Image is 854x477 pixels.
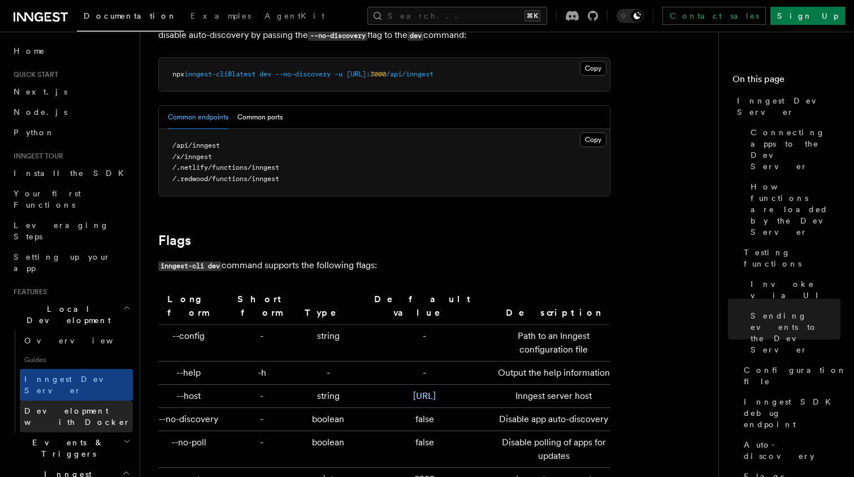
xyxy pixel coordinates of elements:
[744,439,840,462] span: Auto-discovery
[184,3,258,31] a: Examples
[9,41,133,61] a: Home
[9,183,133,215] a: Your first Functions
[506,307,602,318] strong: Description
[158,362,224,385] td: --help
[20,401,133,432] a: Development with Docker
[9,299,133,330] button: Local Development
[158,233,191,248] a: Flags
[20,351,133,369] span: Guides
[172,175,279,183] span: /.redwood/functions/inngest
[744,364,847,387] span: Configuration file
[739,392,840,435] a: Inngest SDK debug endpoint
[224,385,300,408] td: -
[374,294,475,318] strong: Default value
[77,3,184,32] a: Documentation
[300,385,357,408] td: string
[367,7,547,25] button: Search...⌘K
[158,325,224,362] td: --config
[9,152,63,161] span: Inngest tour
[746,177,840,242] a: How functions are loaded by the Dev Server
[493,431,610,468] td: Disable polling of apps for updates
[9,163,133,183] a: Install the SDK
[265,11,324,20] span: AgentKit
[158,431,224,468] td: --no-poll
[739,242,840,274] a: Testing functions
[746,122,840,177] a: Connecting apps to the Dev Server
[746,274,840,306] a: Invoke via UI
[172,70,184,78] span: npx
[493,325,610,362] td: Path to an Inngest configuration file
[739,435,840,466] a: Auto-discovery
[746,306,840,360] a: Sending events to the Dev Server
[9,215,133,247] a: Leveraging Steps
[168,106,228,129] button: Common endpoints
[24,375,121,395] span: Inngest Dev Server
[14,128,55,137] span: Python
[9,102,133,122] a: Node.js
[275,70,331,78] span: --no-discovery
[386,70,433,78] span: /api/inngest
[167,294,210,318] strong: Long form
[14,189,81,209] span: Your first Functions
[770,7,845,25] a: Sign Up
[357,408,493,431] td: false
[224,325,300,362] td: -
[84,11,177,20] span: Documentation
[14,87,67,96] span: Next.js
[224,408,300,431] td: -
[580,61,606,76] button: Copy
[751,127,840,172] span: Connecting apps to the Dev Server
[14,169,131,178] span: Install the SDK
[9,432,133,464] button: Events & Triggers
[24,336,141,345] span: Overview
[158,257,610,274] p: command supports the following flags:
[9,437,123,459] span: Events & Triggers
[739,360,840,392] a: Configuration file
[300,408,357,431] td: boolean
[14,45,45,57] span: Home
[413,390,436,401] a: [URL]
[751,181,840,238] span: How functions are loaded by the Dev Server
[20,369,133,401] a: Inngest Dev Server
[9,330,133,432] div: Local Development
[308,31,367,41] code: --no-discovery
[259,70,271,78] span: dev
[9,122,133,143] a: Python
[300,431,357,468] td: boolean
[14,108,67,117] span: Node.js
[224,362,300,385] td: -h
[357,362,493,385] td: -
[158,408,224,431] td: --no-discovery
[9,303,123,326] span: Local Development
[493,362,610,385] td: Output the help information
[408,31,423,41] code: dev
[9,247,133,278] a: Setting up your app
[14,252,111,273] span: Setting up your app
[190,11,251,20] span: Examples
[158,261,222,271] code: inngest-cli dev
[751,278,840,301] span: Invoke via UI
[9,81,133,102] a: Next.js
[346,70,370,78] span: [URL]:
[172,164,279,171] span: /.netlify/functions/inngest
[744,247,840,269] span: Testing functions
[158,385,224,408] td: --host
[224,431,300,468] td: -
[305,307,352,318] strong: Type
[14,221,109,241] span: Leveraging Steps
[617,9,644,23] button: Toggle dark mode
[335,70,343,78] span: -u
[524,10,540,22] kbd: ⌘K
[751,310,840,355] span: Sending events to the Dev Server
[732,72,840,91] h4: On this page
[580,132,606,147] button: Copy
[237,294,286,318] strong: Short form
[9,70,58,79] span: Quick start
[300,362,357,385] td: -
[20,330,133,351] a: Overview
[9,287,47,296] span: Features
[24,406,131,427] span: Development with Docker
[493,385,610,408] td: Inngest server host
[357,431,493,468] td: false
[737,95,840,118] span: Inngest Dev Server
